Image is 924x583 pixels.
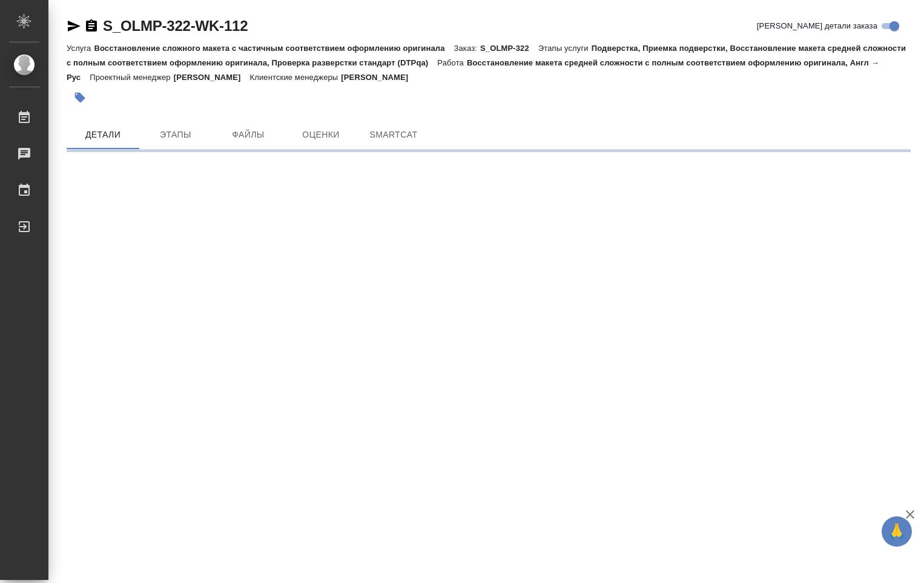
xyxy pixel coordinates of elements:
[74,127,132,142] span: Детали
[103,18,248,34] a: S_OLMP-322-WK-112
[365,127,423,142] span: SmartCat
[174,73,250,82] p: [PERSON_NAME]
[437,58,467,67] p: Работа
[219,127,277,142] span: Файлы
[84,19,99,33] button: Скопировать ссылку
[90,73,173,82] p: Проектный менеджер
[67,44,94,53] p: Услуга
[250,73,342,82] p: Клиентские менеджеры
[292,127,350,142] span: Оценки
[341,73,417,82] p: [PERSON_NAME]
[67,19,81,33] button: Скопировать ссылку для ЯМессенджера
[454,44,480,53] p: Заказ:
[886,519,907,544] span: 🙏
[67,84,93,111] button: Добавить тэг
[480,44,538,53] p: S_OLMP-322
[147,127,205,142] span: Этапы
[757,20,877,32] span: [PERSON_NAME] детали заказа
[67,58,879,82] p: Восстановление макета средней сложности с полным соответствием оформлению оригинала, Англ → Рус
[94,44,454,53] p: Восстановление сложного макета с частичным соответствием оформлению оригинала
[882,516,912,547] button: 🙏
[538,44,592,53] p: Этапы услуги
